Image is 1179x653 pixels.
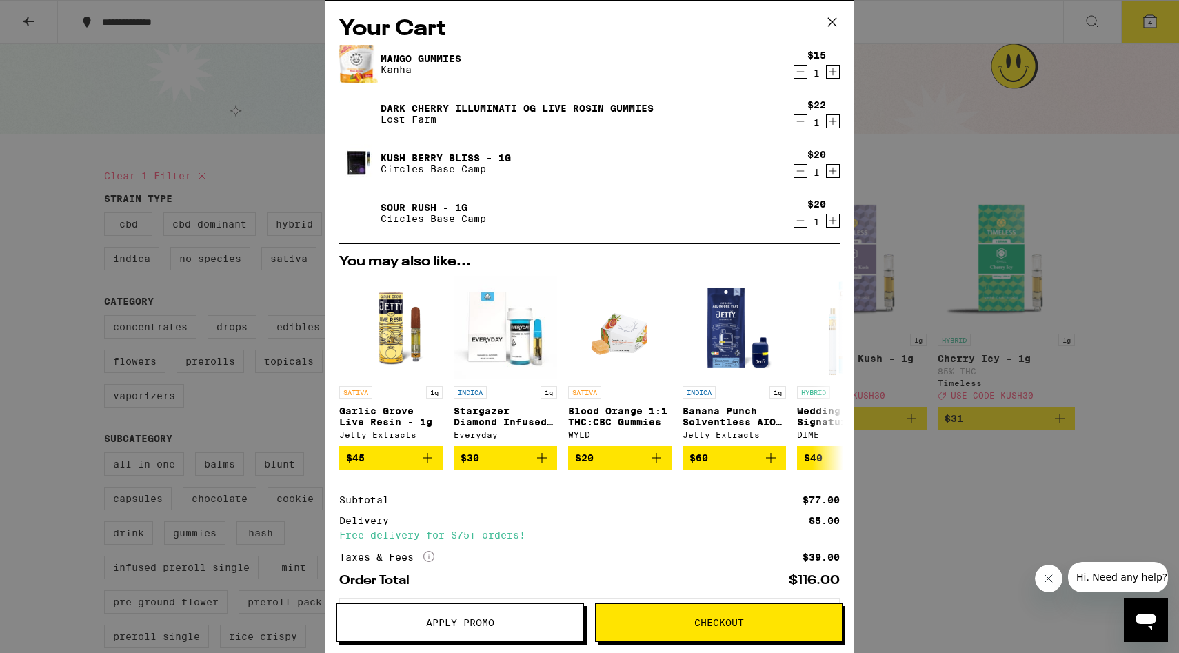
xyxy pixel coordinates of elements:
p: 1g [541,386,557,399]
p: Kanha [381,64,461,75]
span: $20 [575,452,594,463]
span: Checkout [694,618,744,627]
p: Garlic Grove Live Resin - 1g [339,405,443,428]
button: Add to bag [454,446,557,470]
div: $22 [807,99,826,110]
div: $20 [807,199,826,210]
div: $20 [807,149,826,160]
img: Dark Cherry Illuminati OG Live Rosin Gummies [339,94,378,133]
a: Open page for Stargazer Diamond Infused - 1g from Everyday [454,276,557,446]
div: Order Total [339,574,419,587]
span: $60 [689,452,708,463]
button: Add to bag [797,446,900,470]
div: WYLD [568,430,672,439]
button: Add to bag [568,446,672,470]
a: Open page for Banana Punch Solventless AIO - 1g from Jetty Extracts [683,276,786,446]
div: Delivery [339,516,399,525]
img: Jetty Extracts - Banana Punch Solventless AIO - 1g [683,276,786,379]
p: Banana Punch Solventless AIO - 1g [683,405,786,428]
div: Taxes & Fees [339,551,434,563]
button: Decrement [794,164,807,178]
div: DIME [797,430,900,439]
p: INDICA [683,386,716,399]
button: Decrement [794,214,807,228]
button: Decrement [794,114,807,128]
button: Checkout [595,603,843,642]
div: 1 [807,68,826,79]
div: $39.00 [803,552,840,562]
div: Jetty Extracts [683,430,786,439]
div: 1 [807,217,826,228]
a: Sour Rush - 1g [381,202,486,213]
a: Dark Cherry Illuminati OG Live Rosin Gummies [381,103,654,114]
span: $45 [346,452,365,463]
p: HYBRID [797,386,830,399]
div: Free delivery for $75+ orders! [339,530,840,540]
a: Open page for Garlic Grove Live Resin - 1g from Jetty Extracts [339,276,443,446]
div: $77.00 [803,495,840,505]
p: Wedding Cake Signature AIO - 1g [797,405,900,428]
h2: You may also like... [339,255,840,269]
iframe: Close message [1035,565,1062,592]
img: Mango Gummies [339,43,378,85]
p: 1g [769,386,786,399]
img: Sour Rush - 1g [339,194,378,232]
button: Decrement [794,65,807,79]
button: Increment [826,114,840,128]
button: Increment [826,65,840,79]
div: $5.00 [809,516,840,525]
p: Circles Base Camp [381,163,511,174]
a: Open page for Wedding Cake Signature AIO - 1g from DIME [797,276,900,446]
button: Apply Promo [336,603,584,642]
a: Open page for Blood Orange 1:1 THC:CBC Gummies from WYLD [568,276,672,446]
div: $15 [807,50,826,61]
div: Subtotal [339,495,399,505]
h2: Your Cart [339,14,840,45]
p: INDICA [454,386,487,399]
a: Mango Gummies [381,53,461,64]
p: Lost Farm [381,114,654,125]
img: DIME - Wedding Cake Signature AIO - 1g [797,276,900,379]
img: Jetty Extracts - Garlic Grove Live Resin - 1g [339,276,443,379]
p: SATIVA [568,386,601,399]
p: Circles Base Camp [381,213,486,224]
div: 1 [807,117,826,128]
span: $40 [804,452,823,463]
div: Jetty Extracts [339,430,443,439]
div: $116.00 [789,574,840,587]
img: Kush Berry Bliss - 1g [339,144,378,183]
button: Add to bag [339,446,443,470]
iframe: Message from company [1068,562,1168,592]
button: Increment [826,214,840,228]
div: Everyday [454,430,557,439]
img: Everyday - Stargazer Diamond Infused - 1g [454,276,557,379]
p: 1g [426,386,443,399]
img: WYLD - Blood Orange 1:1 THC:CBC Gummies [583,276,656,379]
span: $30 [461,452,479,463]
iframe: Button to launch messaging window [1124,598,1168,642]
span: Apply Promo [426,618,494,627]
p: SATIVA [339,386,372,399]
button: Increment [826,164,840,178]
a: Kush Berry Bliss - 1g [381,152,511,163]
p: Stargazer Diamond Infused - 1g [454,405,557,428]
button: Add to bag [683,446,786,470]
p: Blood Orange 1:1 THC:CBC Gummies [568,405,672,428]
div: 1 [807,167,826,178]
